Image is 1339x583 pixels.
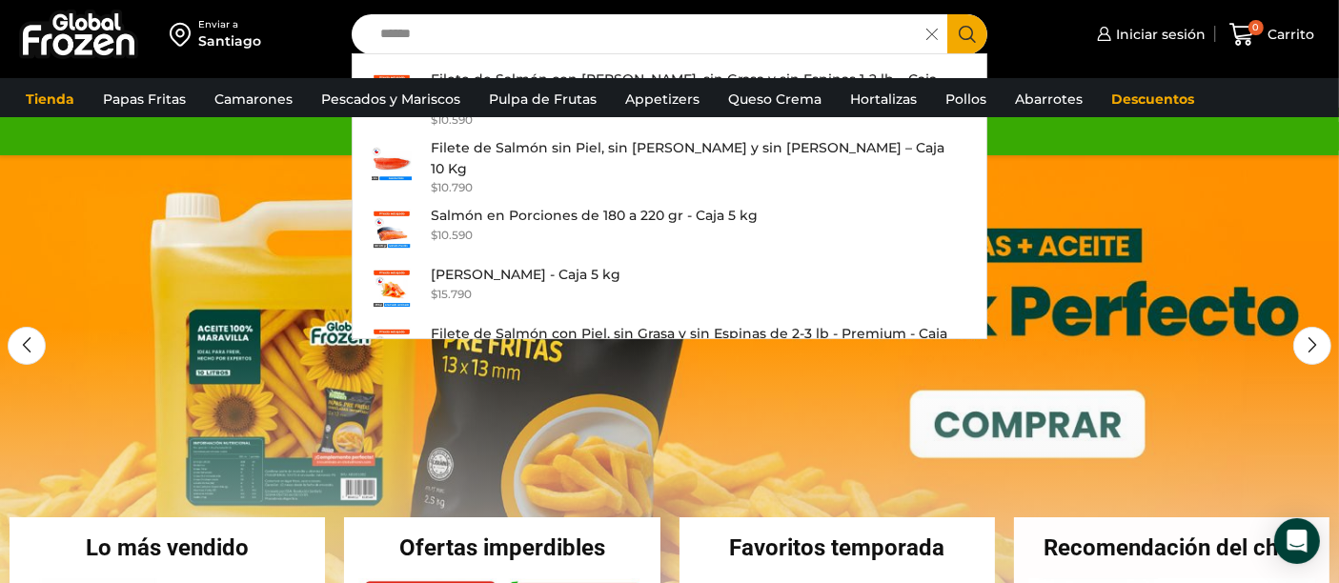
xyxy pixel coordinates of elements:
span: $ [431,112,437,127]
span: $ [431,287,437,301]
a: Appetizers [616,81,709,117]
a: Pulpa de Frutas [479,81,606,117]
p: Filete de Salmón sin Piel, sin [PERSON_NAME] y sin [PERSON_NAME] – Caja 10 Kg [431,137,950,180]
span: Iniciar sesión [1111,25,1206,44]
button: Search button [947,14,987,54]
h2: Ofertas imperdibles [344,536,659,559]
bdi: 15.790 [431,287,472,301]
div: Enviar a [198,18,261,31]
bdi: 10.590 [431,228,473,242]
bdi: 10.590 [431,112,473,127]
p: Filete de Salmón con Piel, sin Grasa y sin Espinas de 2-3 lb - Premium - Caja 10 kg [431,323,950,366]
a: Salmón en Porciones de 180 a 220 gr - Caja 5 kg $10.590 [353,200,987,259]
p: Filete de Salmón con [PERSON_NAME], sin Grasa y sin Espinas 1-2 lb – Caja 10 Kg [431,69,950,111]
h2: Lo más vendido [10,536,325,559]
a: Papas Fritas [93,81,195,117]
a: Iniciar sesión [1092,15,1206,53]
a: Abarrotes [1005,81,1092,117]
bdi: 10.790 [431,180,473,194]
p: Salmón en Porciones de 180 a 220 gr - Caja 5 kg [431,205,758,226]
a: [PERSON_NAME] - Caja 5 kg $15.790 [353,259,987,318]
p: [PERSON_NAME] - Caja 5 kg [431,264,620,285]
img: address-field-icon.svg [170,18,198,50]
a: Pollos [936,81,996,117]
div: Next slide [1293,327,1331,365]
a: Queso Crema [719,81,831,117]
h2: Favoritos temporada [680,536,995,559]
span: 0 [1248,20,1264,35]
a: Filete de Salmón con Piel, sin Grasa y sin Espinas de 2-3 lb - Premium - Caja 10 kg [353,318,987,387]
a: Hortalizas [841,81,926,117]
a: Pescados y Mariscos [312,81,470,117]
a: Filete de Salmón sin Piel, sin [PERSON_NAME] y sin [PERSON_NAME] – Caja 10 Kg $10.790 [353,132,987,201]
a: Tienda [16,81,84,117]
h2: Recomendación del chef [1014,536,1329,559]
span: Carrito [1264,25,1315,44]
a: Filete de Salmón con [PERSON_NAME], sin Grasa y sin Espinas 1-2 lb – Caja 10 Kg $10.590 [353,64,987,132]
span: $ [431,228,437,242]
div: Santiago [198,31,261,50]
div: Open Intercom Messenger [1274,518,1320,564]
a: Descuentos [1102,81,1204,117]
span: $ [431,180,437,194]
div: Previous slide [8,327,46,365]
a: Camarones [205,81,302,117]
a: 0 Carrito [1225,12,1320,57]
